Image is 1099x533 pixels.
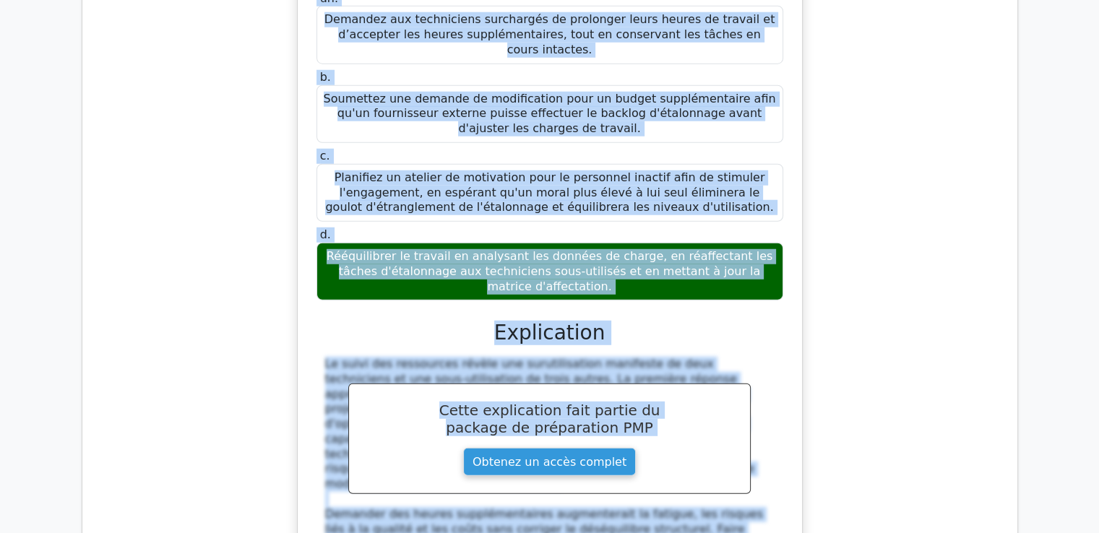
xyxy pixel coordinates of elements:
[320,70,331,84] font: b.
[324,92,776,136] font: Soumettez une demande de modification pour un budget supplémentaire afin qu'un fournisseur extern...
[324,12,775,56] font: Demandez aux techniciens surchargés de prolonger leurs heures de travail et d’accepter les heures...
[320,149,330,162] font: c.
[325,357,754,490] font: Le suivi des ressources révèle une surutilisation manifeste de deux techniciens et une sous-utili...
[320,227,331,241] font: d.
[494,321,605,344] font: Explication
[463,448,636,476] a: Obtenez un accès complet
[327,249,772,293] font: Rééquilibrer le travail en analysant les données de charge, en réaffectant les tâches d'étalonnag...
[325,170,773,214] font: Planifiez un atelier de motivation pour le personnel inactif afin de stimuler l'engagement, en es...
